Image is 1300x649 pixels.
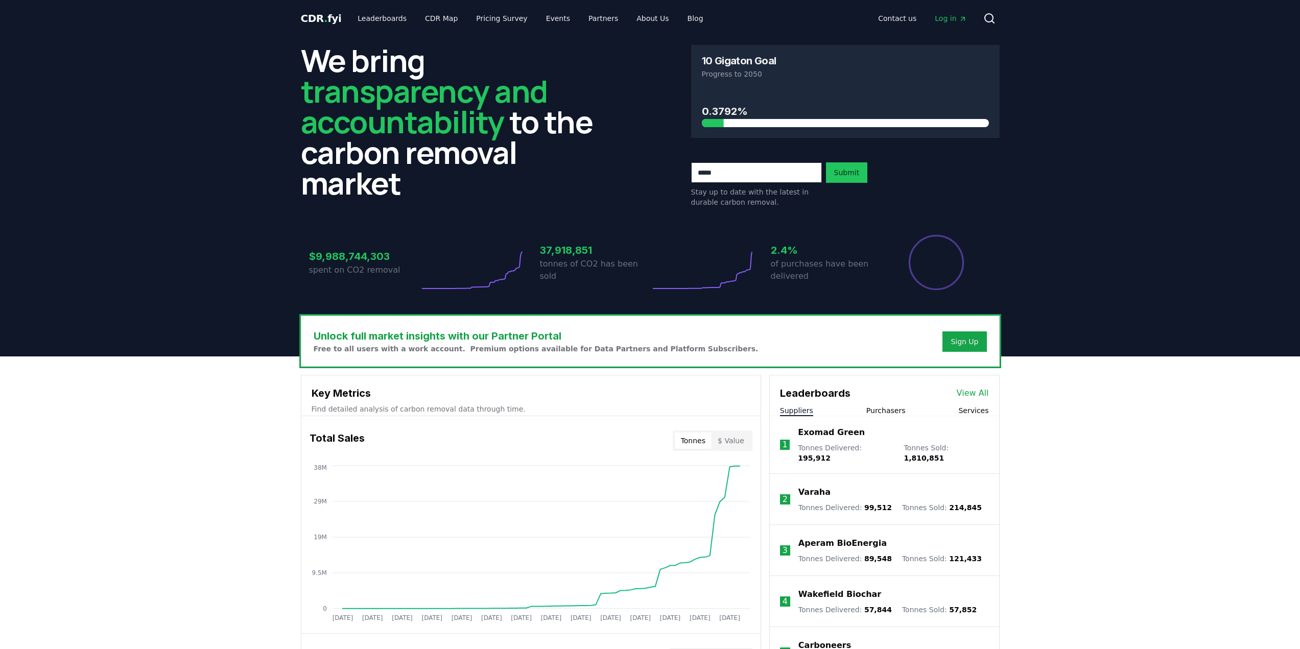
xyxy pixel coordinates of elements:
[798,502,892,513] p: Tonnes Delivered :
[702,69,989,79] p: Progress to 2050
[301,45,609,198] h2: We bring to the carbon removal market
[312,386,750,401] h3: Key Metrics
[864,606,892,614] span: 57,844
[798,443,893,463] p: Tonnes Delivered :
[904,443,988,463] p: Tonnes Sold :
[783,595,788,608] p: 4
[600,614,621,621] tspan: [DATE]
[362,614,383,621] tspan: [DATE]
[702,104,989,119] h3: 0.3792%
[301,12,342,25] span: CDR fyi
[719,614,740,621] tspan: [DATE]
[942,331,986,352] button: Sign Up
[712,432,750,449] button: $ Value
[332,614,353,621] tspan: [DATE]
[780,386,850,401] h3: Leaderboards
[571,614,592,621] tspan: [DATE]
[866,405,906,416] button: Purchasers
[392,614,413,621] tspan: [DATE]
[349,9,711,28] nav: Main
[675,432,712,449] button: Tonnes
[783,493,788,506] p: 2
[870,9,925,28] a: Contact us
[301,11,342,26] a: CDR.fyi
[870,9,975,28] nav: Main
[951,336,978,347] a: Sign Up
[538,9,578,28] a: Events
[949,503,982,512] span: 214,845
[349,9,415,28] a: Leaderboards
[540,258,650,282] p: tonnes of CO2 has been sold
[660,614,681,621] tspan: [DATE]
[630,614,651,621] tspan: [DATE]
[540,614,561,621] tspan: [DATE]
[783,544,788,557] p: 3
[798,454,831,462] span: 195,912
[798,588,881,600] a: Wakefield Biochar
[301,70,548,142] span: transparency and accountability
[771,258,881,282] p: of purchases have been delivered
[451,614,472,621] tspan: [DATE]
[679,9,712,28] a: Blog
[949,555,982,563] span: 121,433
[481,614,502,621] tspan: [DATE]
[691,187,822,207] p: Stay up to date with the latest in durable carbon removal.
[935,13,966,23] span: Log in
[902,502,982,513] p: Tonnes Sold :
[324,12,327,25] span: .
[309,264,419,276] p: spent on CO2 removal
[314,498,327,505] tspan: 29M
[309,249,419,264] h3: $9,988,744,303
[798,537,887,549] a: Aperam BioEnergia
[628,9,677,28] a: About Us
[826,162,868,183] button: Submit
[908,234,965,291] div: Percentage of sales delivered
[314,534,327,541] tspan: 19M
[540,243,650,258] h3: 37,918,851
[312,569,326,576] tspan: 9.5M
[771,243,881,258] h3: 2.4%
[949,606,977,614] span: 57,852
[864,503,892,512] span: 99,512
[468,9,535,28] a: Pricing Survey
[312,404,750,414] p: Find detailed analysis of carbon removal data through time.
[314,464,327,471] tspan: 38M
[798,486,831,498] a: Varaha
[798,426,865,439] a: Exomad Green
[690,614,711,621] tspan: [DATE]
[511,614,532,621] tspan: [DATE]
[780,405,813,416] button: Suppliers
[902,605,977,615] p: Tonnes Sold :
[864,555,892,563] span: 89,548
[902,554,982,564] p: Tonnes Sold :
[958,405,988,416] button: Services
[580,9,626,28] a: Partners
[323,605,327,612] tspan: 0
[314,328,759,344] h3: Unlock full market insights with our Partner Portal
[798,605,892,615] p: Tonnes Delivered :
[702,56,776,66] h3: 10 Gigaton Goal
[314,344,759,354] p: Free to all users with a work account. Premium options available for Data Partners and Platform S...
[417,9,466,28] a: CDR Map
[904,454,944,462] span: 1,810,851
[957,387,989,399] a: View All
[421,614,442,621] tspan: [DATE]
[927,9,975,28] a: Log in
[310,430,365,451] h3: Total Sales
[782,439,787,451] p: 1
[798,554,892,564] p: Tonnes Delivered :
